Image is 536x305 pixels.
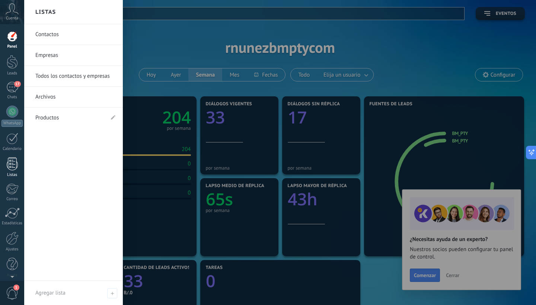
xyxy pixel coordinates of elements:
[1,197,23,202] div: Correo
[1,71,23,76] div: Leads
[35,45,115,66] a: Empresas
[14,81,20,87] span: 17
[1,221,23,226] div: Estadísticas
[35,289,66,296] span: Agregar lista
[35,24,115,45] a: Contactos
[6,16,18,21] span: Cuenta
[1,120,23,127] div: WhatsApp
[35,66,115,87] a: Todos los contactos y empresas
[35,107,104,128] a: Productos
[1,95,23,100] div: Chats
[1,44,23,49] div: Panel
[13,285,19,290] span: 1
[107,288,117,298] span: Agregar lista
[35,0,56,24] h2: Listas
[1,147,23,151] div: Calendario
[1,173,23,177] div: Listas
[35,87,115,107] a: Archivos
[1,247,23,252] div: Ajustes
